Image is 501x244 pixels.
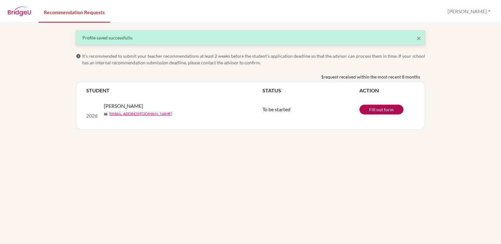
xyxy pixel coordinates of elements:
[86,87,262,94] th: STUDENT
[321,73,324,80] b: 1
[119,110,123,114] span: mail
[324,73,420,80] span: request received within the most recent 8 months
[124,109,187,114] a: [EMAIL_ADDRESS][DOMAIN_NAME]
[262,104,290,110] span: To be started
[8,7,31,16] img: BridgeU logo
[86,100,114,107] img: Phan, Linh
[82,34,419,41] div: Profile saved successfully.
[359,102,403,112] a: Fill out form
[417,33,421,43] span: ×
[76,54,81,59] span: info
[417,34,421,42] button: Close
[86,107,114,115] p: 2026
[262,87,359,94] th: STATUS
[82,53,425,66] span: It’s recommended to submit your teacher recommendations at least 2 weeks before the student’s app...
[119,100,158,107] span: [PERSON_NAME]
[359,87,415,94] th: ACTION
[445,5,493,17] button: [PERSON_NAME]
[39,1,110,23] a: Recommendation Requests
